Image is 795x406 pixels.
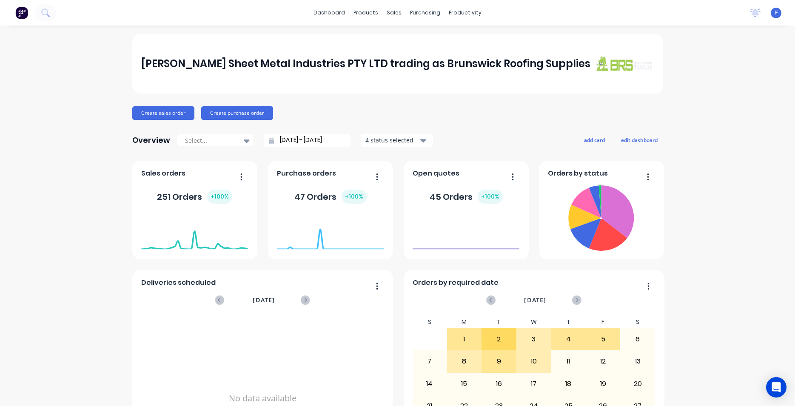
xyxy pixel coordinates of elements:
[447,351,482,372] div: 8
[132,106,194,120] button: Create sales order
[766,377,786,397] div: Open Intercom Messenger
[413,168,459,179] span: Open quotes
[517,329,551,350] div: 3
[551,316,586,328] div: T
[578,134,610,145] button: add card
[620,316,655,328] div: S
[775,9,778,17] span: F
[207,190,232,204] div: + 100 %
[621,351,655,372] div: 13
[277,168,336,179] span: Purchase orders
[309,6,349,19] a: dashboard
[447,329,482,350] div: 1
[482,373,516,395] div: 16
[517,351,551,372] div: 10
[621,373,655,395] div: 20
[413,373,447,395] div: 14
[361,134,433,147] button: 4 status selected
[382,6,406,19] div: sales
[586,316,621,328] div: F
[482,316,516,328] div: T
[621,329,655,350] div: 6
[551,351,585,372] div: 11
[482,351,516,372] div: 9
[141,55,590,72] div: [PERSON_NAME] Sheet Metal Industries PTY LTD trading as Brunswick Roofing Supplies
[141,168,185,179] span: Sales orders
[413,351,447,372] div: 7
[478,190,503,204] div: + 100 %
[430,190,503,204] div: 45 Orders
[586,373,620,395] div: 19
[615,134,663,145] button: edit dashboard
[551,373,585,395] div: 18
[586,329,620,350] div: 5
[294,190,367,204] div: 47 Orders
[349,6,382,19] div: products
[482,329,516,350] div: 2
[548,168,608,179] span: Orders by status
[516,316,551,328] div: W
[586,351,620,372] div: 12
[412,316,447,328] div: S
[157,190,232,204] div: 251 Orders
[447,316,482,328] div: M
[594,56,654,71] img: J A Sheet Metal Industries PTY LTD trading as Brunswick Roofing Supplies
[253,295,275,305] span: [DATE]
[445,6,486,19] div: productivity
[551,329,585,350] div: 4
[517,373,551,395] div: 17
[406,6,445,19] div: purchasing
[524,295,546,305] span: [DATE]
[342,190,367,204] div: + 100 %
[201,106,273,120] button: Create purchase order
[132,132,170,149] div: Overview
[447,373,482,395] div: 15
[365,136,419,145] div: 4 status selected
[15,6,28,19] img: Factory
